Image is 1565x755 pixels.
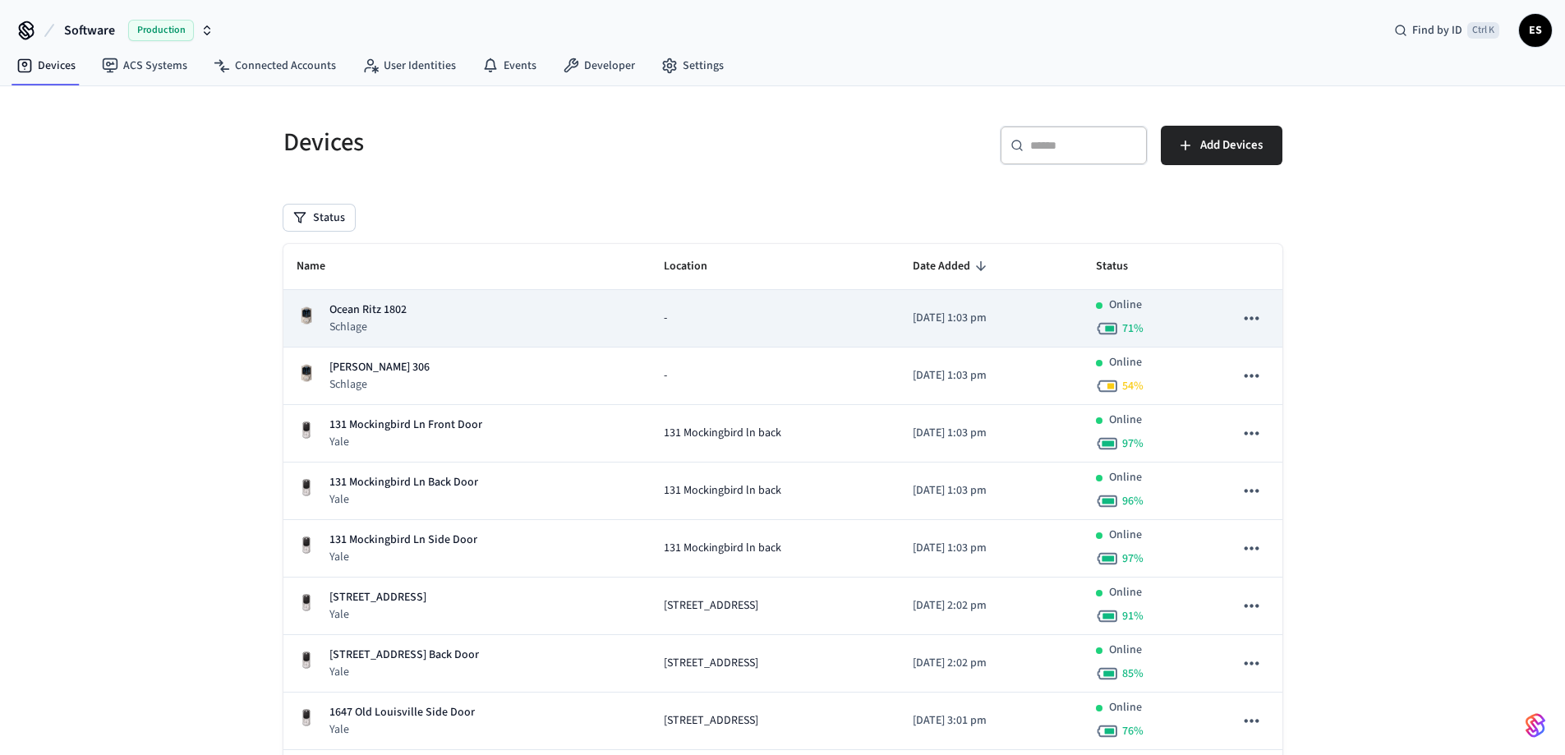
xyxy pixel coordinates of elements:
[1109,469,1142,486] p: Online
[329,417,482,434] p: 131 Mockingbird Ln Front Door
[329,302,407,319] p: Ocean Ritz 1802
[1467,22,1499,39] span: Ctrl K
[329,359,430,376] p: [PERSON_NAME] 306
[1381,16,1512,45] div: Find by IDCtrl K
[1122,378,1144,394] span: 54 %
[664,655,758,672] span: [STREET_ADDRESS]
[329,491,478,508] p: Yale
[1109,584,1142,601] p: Online
[329,589,426,606] p: [STREET_ADDRESS]
[1122,320,1144,337] span: 71 %
[664,597,758,615] span: [STREET_ADDRESS]
[1200,135,1263,156] span: Add Devices
[1122,608,1144,624] span: 91 %
[128,20,194,41] span: Production
[913,540,1070,557] p: [DATE] 1:03 pm
[1122,550,1144,567] span: 97 %
[297,421,316,440] img: Yale Assure Touchscreen Wifi Smart Lock, Satin Nickel, Front
[1109,354,1142,371] p: Online
[1122,723,1144,739] span: 76 %
[1109,412,1142,429] p: Online
[329,319,407,335] p: Schlage
[1122,665,1144,682] span: 85 %
[664,310,667,327] span: -
[329,434,482,450] p: Yale
[297,363,316,383] img: Schlage Sense Smart Deadbolt with Camelot Trim, Front
[283,205,355,231] button: Status
[1161,126,1282,165] button: Add Devices
[329,721,475,738] p: Yale
[664,540,781,557] span: 131 Mockingbird ln back
[200,51,349,81] a: Connected Accounts
[913,655,1070,672] p: [DATE] 2:02 pm
[297,536,316,555] img: Yale Assure Touchscreen Wifi Smart Lock, Satin Nickel, Front
[329,647,479,664] p: [STREET_ADDRESS] Back Door
[1109,527,1142,544] p: Online
[297,593,316,613] img: Yale Assure Touchscreen Wifi Smart Lock, Satin Nickel, Front
[913,254,992,279] span: Date Added
[297,478,316,498] img: Yale Assure Touchscreen Wifi Smart Lock, Satin Nickel, Front
[913,310,1070,327] p: [DATE] 1:03 pm
[329,376,430,393] p: Schlage
[349,51,469,81] a: User Identities
[1109,642,1142,659] p: Online
[664,482,781,499] span: 131 Mockingbird ln back
[1109,699,1142,716] p: Online
[297,708,316,728] img: Yale Assure Touchscreen Wifi Smart Lock, Satin Nickel, Front
[1096,254,1149,279] span: Status
[664,425,781,442] span: 131 Mockingbird ln back
[913,597,1070,615] p: [DATE] 2:02 pm
[664,367,667,384] span: -
[329,532,477,549] p: 131 Mockingbird Ln Side Door
[283,126,773,159] h5: Devices
[1109,297,1142,314] p: Online
[469,51,550,81] a: Events
[329,664,479,680] p: Yale
[297,651,316,670] img: Yale Assure Touchscreen Wifi Smart Lock, Satin Nickel, Front
[664,254,729,279] span: Location
[329,549,477,565] p: Yale
[913,712,1070,730] p: [DATE] 3:01 pm
[1526,712,1545,739] img: SeamLogoGradient.69752ec5.svg
[297,306,316,325] img: Schlage Sense Smart Deadbolt with Camelot Trim, Front
[3,51,89,81] a: Devices
[329,704,475,721] p: 1647 Old Louisville Side Door
[1122,493,1144,509] span: 96 %
[913,425,1070,442] p: [DATE] 1:03 pm
[913,482,1070,499] p: [DATE] 1:03 pm
[297,254,347,279] span: Name
[89,51,200,81] a: ACS Systems
[648,51,737,81] a: Settings
[664,712,758,730] span: [STREET_ADDRESS]
[329,474,478,491] p: 131 Mockingbird Ln Back Door
[1122,435,1144,452] span: 97 %
[1519,14,1552,47] button: ES
[64,21,115,40] span: Software
[329,606,426,623] p: Yale
[1412,22,1462,39] span: Find by ID
[550,51,648,81] a: Developer
[1521,16,1550,45] span: ES
[913,367,1070,384] p: [DATE] 1:03 pm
